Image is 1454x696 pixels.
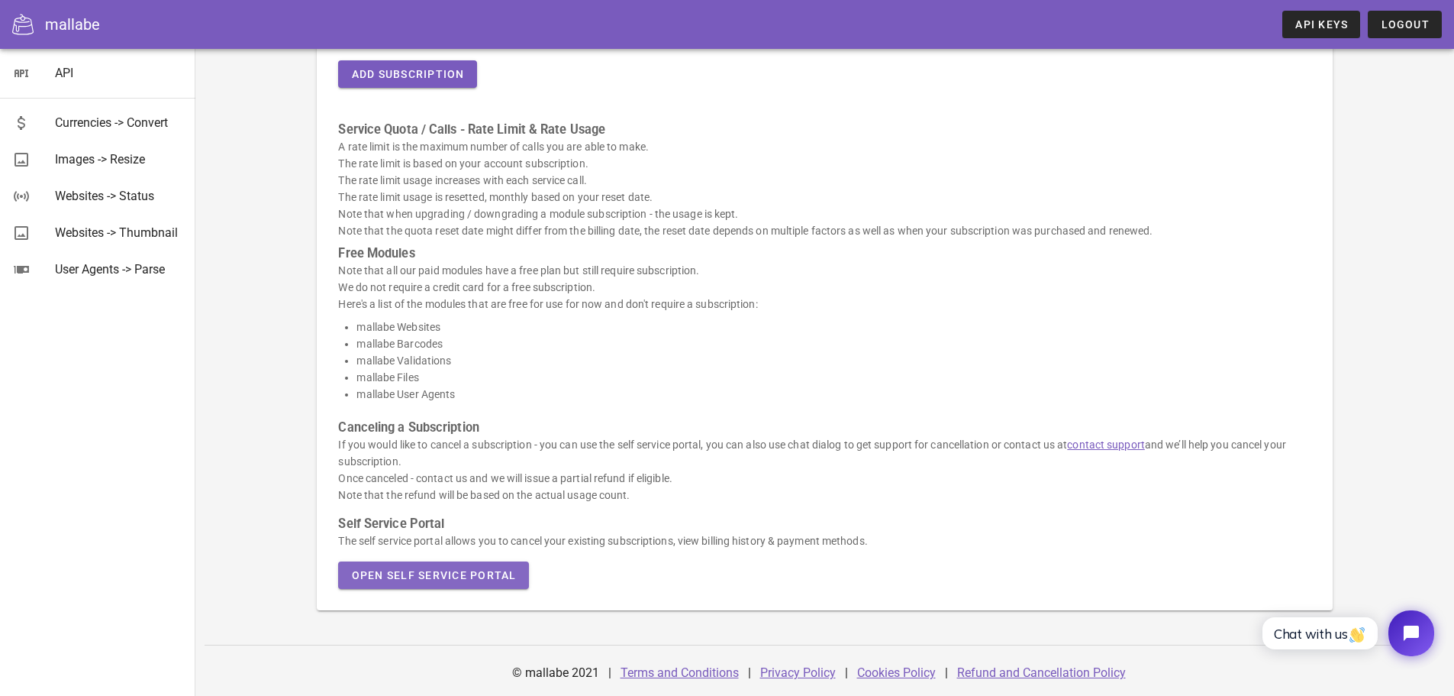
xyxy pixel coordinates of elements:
p: If you would like to cancel a subscription - you can use the self service portal, you can also us... [338,436,1311,503]
li: mallabe Barcodes [356,335,1311,352]
div: | [608,655,611,691]
div: Websites -> Status [55,189,183,203]
p: A rate limit is the maximum number of calls you are able to make. The rate limit is based on your... [338,138,1311,239]
a: API Keys [1282,11,1360,38]
li: mallabe Websites [356,319,1311,335]
div: Images -> Resize [55,152,183,167]
li: mallabe Validations [356,352,1311,369]
h3: Self Service Portal [338,516,1311,533]
h3: Canceling a Subscription [338,419,1311,436]
h3: Service Quota / Calls - Rate Limit & Rate Usage [338,121,1311,138]
div: | [845,655,848,691]
li: mallabe User Agents [356,386,1311,403]
iframe: Tidio Chat [1246,597,1447,669]
a: contact support [1067,439,1145,451]
div: | [945,655,948,691]
button: Open Self Service Portal [338,562,528,589]
h3: Free Modules [338,245,1311,262]
div: © mallabe 2021 [503,655,608,691]
div: Currencies -> Convert [55,115,183,130]
div: | [748,655,751,691]
li: mallabe Files [356,369,1311,386]
button: Add Subscription [338,60,476,88]
span: Logout [1380,18,1430,31]
span: Open Self Service Portal [350,569,516,581]
a: Refund and Cancellation Policy [957,665,1126,680]
p: The self service portal allows you to cancel your existing subscriptions, view billing history & ... [338,533,1311,549]
button: Logout [1368,11,1442,38]
div: API [55,66,183,80]
div: Websites -> Thumbnail [55,225,183,240]
div: mallabe [45,13,100,36]
a: Cookies Policy [857,665,936,680]
div: User Agents -> Parse [55,262,183,277]
span: API Keys [1294,18,1348,31]
p: Note that all our paid modules have a free plan but still require subscription. We do not require... [338,262,1311,312]
a: Terms and Conditions [621,665,739,680]
a: Privacy Policy [760,665,836,680]
span: Add Subscription [350,68,464,80]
